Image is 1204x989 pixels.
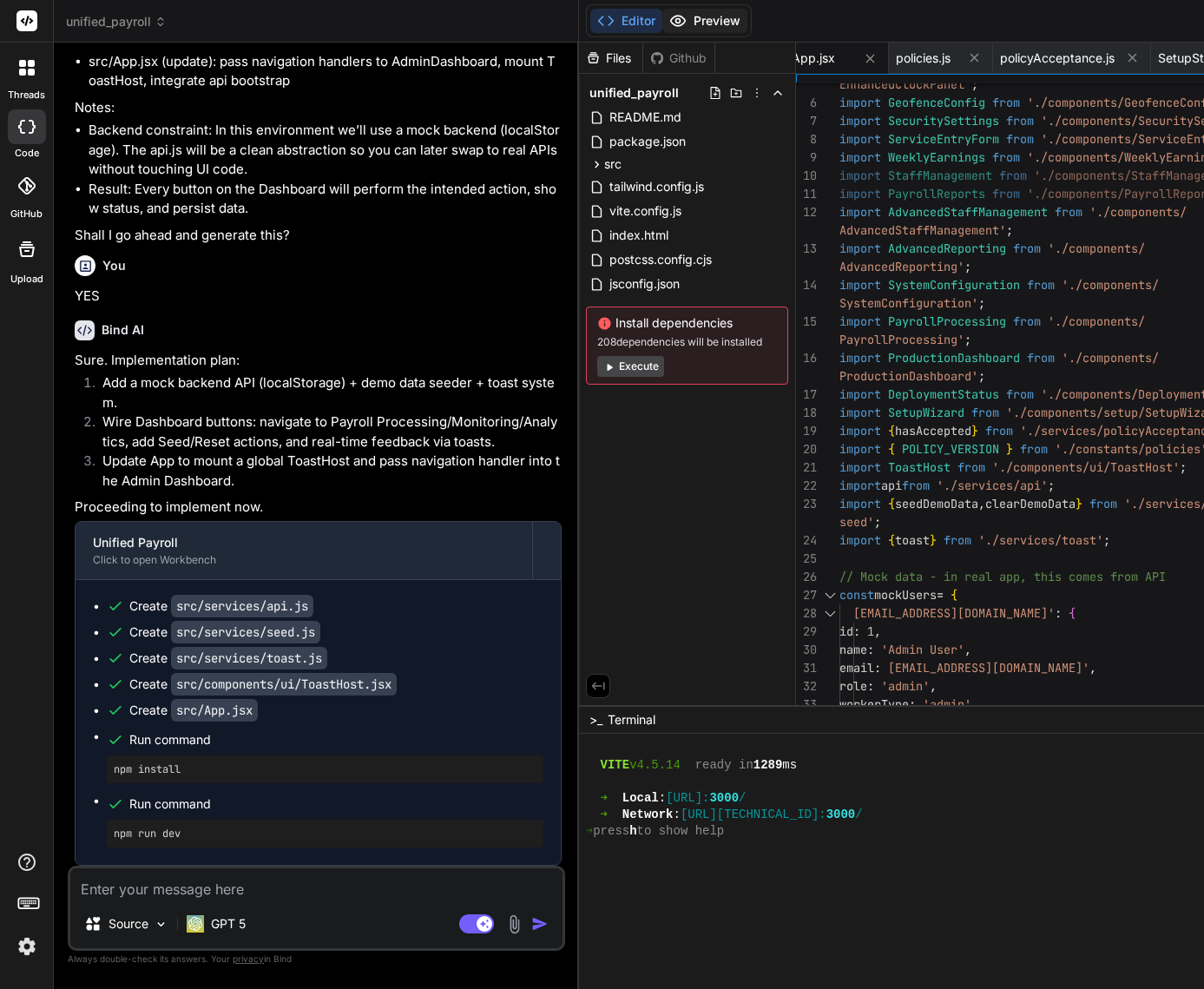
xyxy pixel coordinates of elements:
[957,459,985,475] span: from
[881,478,902,493] span: api
[75,226,562,246] p: Shall I go ahead and generate this?
[129,649,327,667] div: Create
[1027,277,1055,293] span: from
[15,146,39,161] label: code
[1076,496,1082,511] span: }
[1089,660,1096,676] span: ,
[93,553,515,567] div: Click to open Workbench
[874,623,881,639] span: ,
[839,277,881,293] span: import
[1103,532,1110,548] span: ;
[796,604,817,623] div: 28
[826,807,856,823] span: 3000
[964,332,971,347] span: ;
[637,823,725,840] span: to show help
[1048,313,1145,329] span: './components/
[978,532,1103,548] span: './services/toast'
[930,532,937,548] span: }
[796,623,817,641] div: 29
[796,240,817,258] div: 13
[622,807,674,823] span: Network
[589,84,679,102] span: unified_payroll
[187,915,204,933] img: GPT 5
[888,95,985,110] span: GeofenceConfig
[944,532,971,548] span: from
[102,257,126,274] h6: You
[796,313,817,331] div: 15
[1006,386,1034,402] span: from
[75,351,562,371] p: Sure. Implementation plan:
[853,605,1055,621] span: [EMAIL_ADDRESS][DOMAIN_NAME]'
[895,423,971,438] span: hasAccepted
[129,702,258,719] div: Create
[796,276,817,294] div: 14
[888,131,999,147] span: ServiceEntryForm
[839,696,909,712] span: workerType
[888,113,999,129] span: SecuritySettings
[839,459,881,475] span: import
[171,621,320,643] code: src/services/seed.js
[796,130,817,148] div: 8
[881,642,964,657] span: 'Admin User'
[593,823,629,840] span: press
[839,95,881,110] span: import
[109,915,148,933] p: Source
[796,677,817,696] div: 32
[937,478,1048,493] span: './services/api'
[888,277,1020,293] span: SystemConfiguration
[796,568,817,586] div: 26
[629,823,636,840] span: h
[601,790,608,807] span: ➜
[796,458,817,477] div: 21
[978,496,985,511] span: ,
[597,356,664,377] button: Execute
[839,368,978,384] span: ProductionDashboard'
[888,532,895,548] span: {
[888,660,1089,676] span: [EMAIL_ADDRESS][DOMAIN_NAME]'
[89,180,562,219] li: Result: Every button on the Dashboard will perform the intended action, show status, and persist ...
[930,678,937,694] span: ,
[597,335,777,349] span: 208 dependencies will be installed
[839,386,881,402] span: import
[874,660,881,676] span: :
[839,241,881,256] span: import
[792,49,835,67] span: App.jsx
[985,423,1013,438] span: from
[114,762,536,776] pre: npm install
[666,790,709,807] span: [URL]:
[895,532,930,548] span: toast
[839,623,853,639] span: id
[839,441,881,457] span: import
[531,915,549,933] img: icon
[874,587,937,603] span: mockUsers
[1055,204,1082,220] span: from
[622,790,659,807] span: Local
[923,696,971,712] span: 'admin'
[839,423,881,438] span: import
[839,496,881,511] span: import
[971,423,978,438] span: }
[796,422,817,440] div: 19
[796,659,817,677] div: 31
[1020,441,1048,457] span: from
[1027,350,1055,366] span: from
[796,203,817,221] div: 12
[874,514,881,530] span: ;
[888,313,1006,329] span: PayrollProcessing
[75,98,562,118] p: Notes:
[796,641,817,659] div: 30
[888,241,1006,256] span: AdvancedReporting
[796,148,817,167] div: 9
[129,623,320,641] div: Create
[12,932,42,961] img: settings
[999,168,1027,183] span: from
[888,405,964,420] span: SetupWizard
[839,186,881,201] span: import
[753,757,783,774] span: 1289
[154,917,168,932] img: Pick Models
[796,586,817,604] div: 27
[796,94,817,112] div: 6
[867,623,874,639] span: 1
[839,131,881,147] span: import
[992,459,1180,475] span: './components/ui/ToastHost'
